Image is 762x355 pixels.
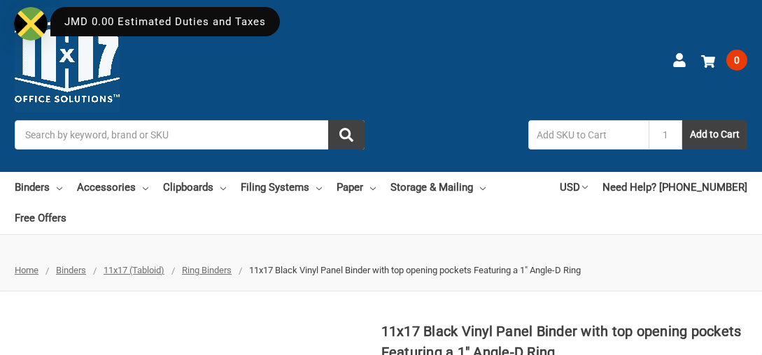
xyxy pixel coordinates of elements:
a: Need Help? [PHONE_NUMBER] [602,172,747,203]
a: Clipboards [163,172,226,203]
a: 0 [701,42,747,78]
button: Add to Cart [682,120,747,150]
a: Free Offers [15,203,66,233]
input: Search by keyword, brand or SKU [15,120,365,150]
input: Add SKU to Cart [528,120,649,150]
a: Storage & Mailing [390,172,486,203]
a: Filing Systems [241,172,322,203]
span: 0 [726,50,747,71]
a: Accessories [77,172,148,203]
a: Home [15,265,38,275]
a: Ring Binders [182,265,232,275]
div: JMD 0.00 Estimated Duties and Taxes [50,7,280,36]
span: 11x17 Black Vinyl Panel Binder with top opening pockets Featuring a 1" Angle-D Ring [249,265,581,275]
a: Binders [15,172,62,203]
a: 11x17 (Tabloid) [104,265,164,275]
a: Binders [56,265,86,275]
img: duty and tax information for Jamaica [14,7,48,41]
img: 11x17.com [15,8,120,113]
a: USD [560,172,588,203]
a: Paper [337,172,376,203]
